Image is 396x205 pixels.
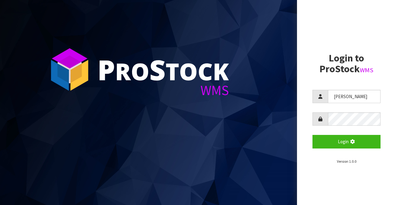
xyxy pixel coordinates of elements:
span: S [149,51,166,88]
input: Username [328,90,381,103]
small: WMS [360,66,373,74]
div: WMS [97,83,229,97]
div: ro tock [97,56,229,83]
h2: Login to ProStock [312,53,381,74]
span: P [97,51,115,88]
img: ProStock Cube [46,46,93,93]
button: Login [312,135,381,148]
small: Version 1.0.0 [337,159,356,164]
